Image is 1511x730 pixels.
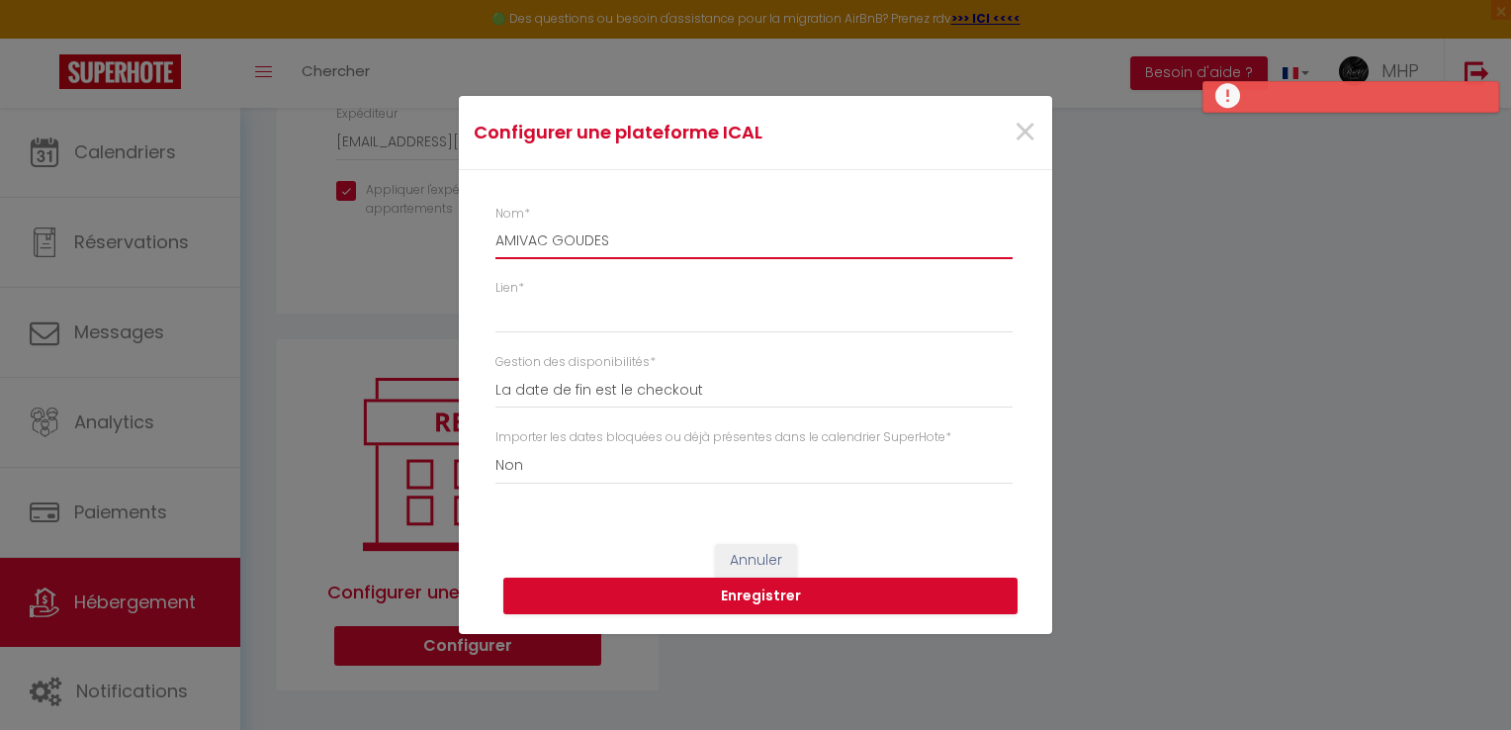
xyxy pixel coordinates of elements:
span: × [1013,103,1037,162]
button: Annuler [715,544,797,578]
button: Enregistrer [503,578,1018,615]
label: Lien [495,279,524,298]
label: Gestion des disponibilités [495,353,656,372]
h4: Configurer une plateforme ICAL [474,119,841,146]
label: Importer les dates bloquées ou déjà présentes dans le calendrier SuperHote [495,428,951,447]
label: Nom [495,205,530,224]
button: Close [1013,112,1037,154]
